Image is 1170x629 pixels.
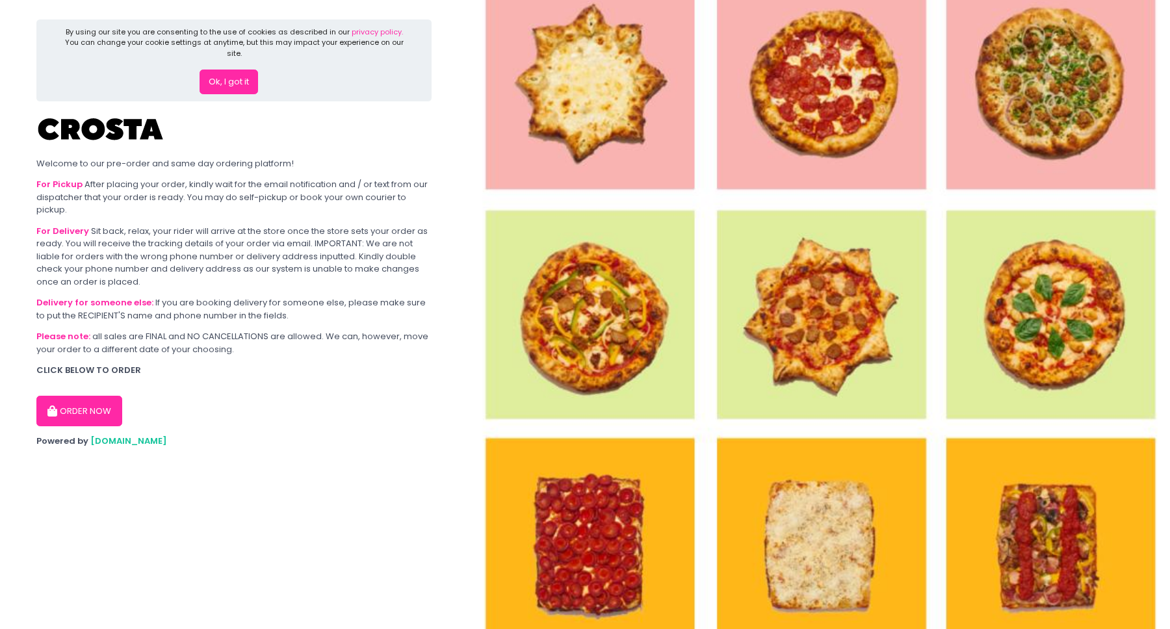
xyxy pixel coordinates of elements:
[58,27,410,59] div: By using our site you are consenting to the use of cookies as described in our You can change you...
[36,296,153,309] b: Delivery for someone else:
[36,296,432,322] div: If you are booking delivery for someone else, please make sure to put the RECIPIENT'S name and ph...
[90,435,167,447] a: [DOMAIN_NAME]
[36,396,122,427] button: ORDER NOW
[36,225,89,237] b: For Delivery
[36,364,432,377] div: CLICK BELOW TO ORDER
[36,110,166,149] img: Crosta Pizzeria
[36,330,90,342] b: Please note:
[352,27,403,37] a: privacy policy.
[36,435,432,448] div: Powered by
[200,70,258,94] button: Ok, I got it
[36,178,83,190] b: For Pickup
[36,225,432,289] div: Sit back, relax, your rider will arrive at the store once the store sets your order as ready. You...
[36,330,432,355] div: all sales are FINAL and NO CANCELLATIONS are allowed. We can, however, move your order to a diffe...
[36,157,432,170] div: Welcome to our pre-order and same day ordering platform!
[36,178,432,216] div: After placing your order, kindly wait for the email notification and / or text from our dispatche...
